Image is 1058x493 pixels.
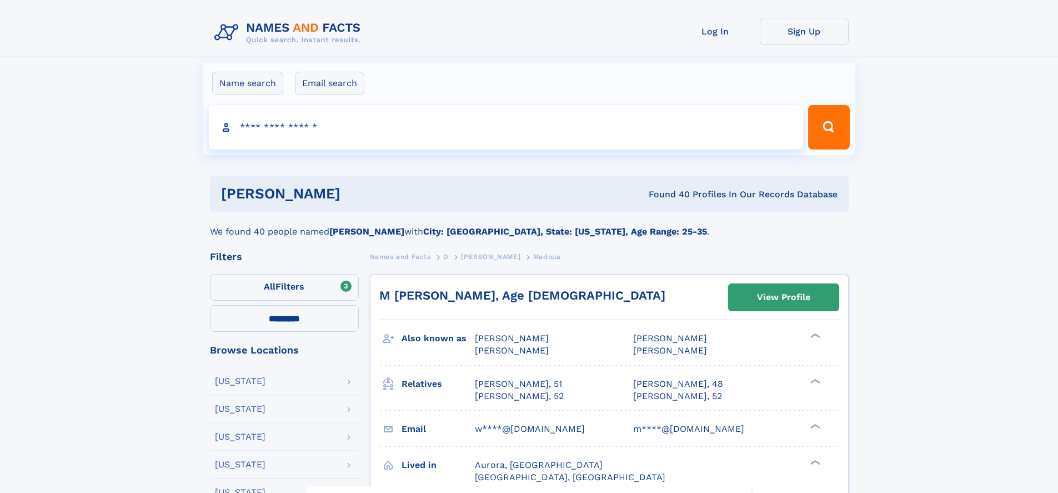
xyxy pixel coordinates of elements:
[215,405,265,414] div: [US_STATE]
[808,332,821,340] div: ❯
[461,253,520,261] span: [PERSON_NAME]
[443,253,449,261] span: D
[808,377,821,385] div: ❯
[475,390,564,402] a: [PERSON_NAME], 52
[760,18,849,45] a: Sign Up
[633,345,707,356] span: [PERSON_NAME]
[329,226,404,237] b: [PERSON_NAME]
[671,18,760,45] a: Log In
[494,188,838,201] div: Found 40 Profiles In Our Records Database
[215,377,265,386] div: [US_STATE]
[461,250,520,263] a: [PERSON_NAME]
[210,345,359,355] div: Browse Locations
[533,253,561,261] span: Madoua
[209,105,804,150] input: search input
[475,460,603,470] span: Aurora, [GEOGRAPHIC_DATA]
[402,375,475,394] h3: Relatives
[808,422,821,430] div: ❯
[402,329,475,348] h3: Also known as
[443,250,449,263] a: D
[475,472,665,482] span: [GEOGRAPHIC_DATA], [GEOGRAPHIC_DATA]
[475,345,549,356] span: [PERSON_NAME]
[808,105,849,150] button: Search Button
[475,378,562,390] a: [PERSON_NAME], 51
[215,432,265,441] div: [US_STATE]
[402,456,475,475] h3: Lived in
[475,333,549,343] span: [PERSON_NAME]
[757,285,810,310] div: View Profile
[402,420,475,439] h3: Email
[729,284,839,311] a: View Profile
[264,281,275,292] span: All
[370,250,431,263] a: Names and Facts
[210,18,370,48] img: Logo Names and Facts
[221,187,495,201] h1: [PERSON_NAME]
[379,288,665,302] a: M [PERSON_NAME], Age [DEMOGRAPHIC_DATA]
[215,460,265,469] div: [US_STATE]
[210,274,359,301] label: Filters
[210,252,359,262] div: Filters
[423,226,707,237] b: City: [GEOGRAPHIC_DATA], State: [US_STATE], Age Range: 25-35
[212,72,283,95] label: Name search
[210,212,849,238] div: We found 40 people named with .
[633,378,723,390] a: [PERSON_NAME], 48
[808,459,821,466] div: ❯
[633,333,707,343] span: [PERSON_NAME]
[295,72,364,95] label: Email search
[633,390,722,402] a: [PERSON_NAME], 52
